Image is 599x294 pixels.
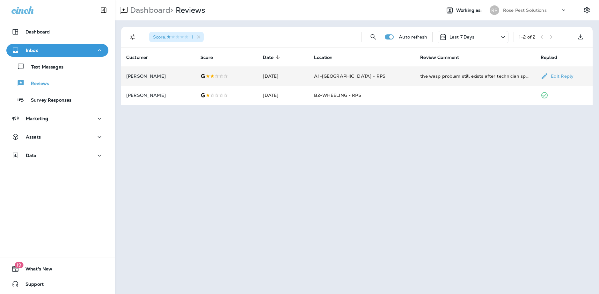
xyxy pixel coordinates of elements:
p: Text Messages [25,64,63,70]
button: Support [6,278,108,290]
p: Reviews [25,81,49,87]
button: Collapse Sidebar [95,4,113,17]
span: Replied [541,55,557,60]
p: Data [26,153,37,158]
span: Working as: [456,8,483,13]
span: Customer [126,54,156,60]
span: Replied [541,54,566,60]
div: 1 - 2 of 2 [519,34,535,39]
p: Edit Reply [548,74,573,79]
td: [DATE] [258,86,309,105]
span: Score [201,54,221,60]
div: Score:1 Star+1 [149,32,204,42]
button: Filters [126,31,139,43]
span: Customer [126,55,148,60]
span: Score : +1 [153,34,193,40]
p: Dashboard > [128,5,173,15]
button: Survey Responses [6,93,108,106]
div: RP [490,5,499,15]
p: Survey Responses [25,97,71,104]
div: the wasp problem still exists after technician spent 2 hours here 4 days ago...the technician ( a... [420,73,530,79]
button: Data [6,149,108,162]
button: 19What's New [6,262,108,275]
span: 19 [15,262,23,268]
p: Rose Pest Solutions [503,8,547,13]
p: [PERSON_NAME] [126,93,190,98]
button: Settings [581,4,593,16]
span: What's New [19,266,52,274]
span: A1-[GEOGRAPHIC_DATA] - RPS [314,73,385,79]
p: Auto refresh [399,34,427,39]
p: Assets [26,134,41,140]
span: Support [19,282,44,289]
span: B2-WHEELING - RPS [314,92,361,98]
td: [DATE] [258,67,309,86]
button: Export as CSV [574,31,587,43]
button: Marketing [6,112,108,125]
span: Location [314,55,332,60]
button: Inbox [6,44,108,57]
button: Search Reviews [367,31,380,43]
p: Marketing [26,116,48,121]
button: Assets [6,131,108,143]
p: Last 7 Days [449,34,475,39]
p: Reviews [173,5,205,15]
span: Location [314,54,341,60]
button: Reviews [6,76,108,90]
span: Date [263,55,274,60]
p: Dashboard [26,29,50,34]
button: Text Messages [6,60,108,73]
span: Review Comment [420,54,467,60]
p: [PERSON_NAME] [126,74,190,79]
p: Inbox [26,48,38,53]
span: Score [201,55,213,60]
button: Dashboard [6,25,108,38]
span: Review Comment [420,55,459,60]
span: Date [263,54,282,60]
